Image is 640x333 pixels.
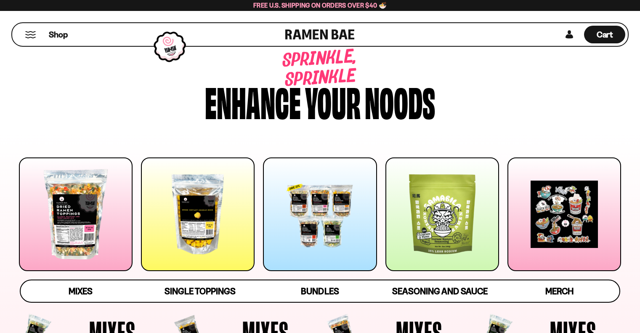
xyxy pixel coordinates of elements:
span: Single Toppings [165,286,236,296]
span: Free U.S. Shipping on Orders over $40 🍜 [253,1,387,9]
a: Cart [584,23,625,46]
span: Mixes [69,286,93,296]
a: Single Toppings [140,280,260,302]
a: Bundles [260,280,380,302]
div: noods [365,81,435,121]
span: Bundles [301,286,339,296]
span: Seasoning and Sauce [392,286,488,296]
a: Merch [500,280,620,302]
div: Enhance [205,81,301,121]
button: Mobile Menu Trigger [25,31,36,38]
div: your [305,81,361,121]
span: Shop [49,29,68,40]
a: Shop [49,26,68,43]
a: Seasoning and Sauce [380,280,500,302]
a: Mixes [21,280,141,302]
span: Cart [597,29,613,40]
span: Merch [545,286,574,296]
